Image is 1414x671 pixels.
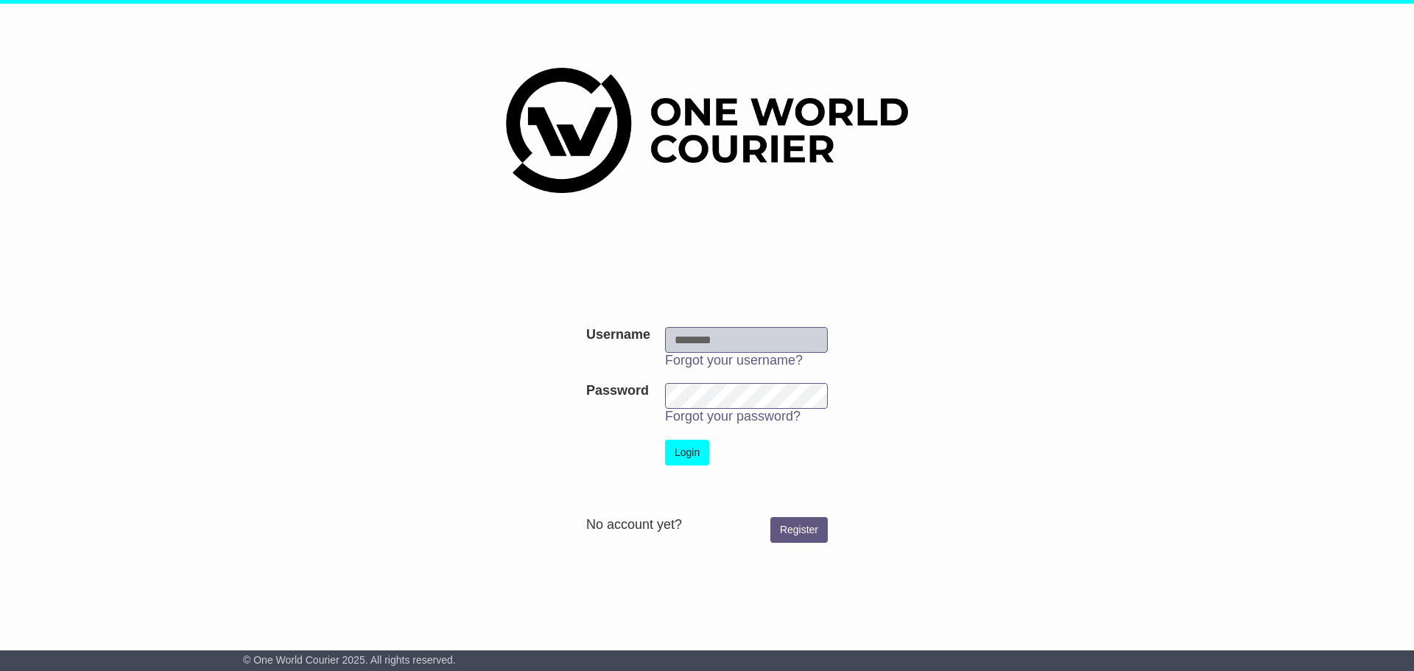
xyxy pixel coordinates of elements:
[506,68,908,193] img: One World
[665,353,803,368] a: Forgot your username?
[770,517,828,543] a: Register
[586,383,649,399] label: Password
[586,327,650,343] label: Username
[243,654,456,666] span: © One World Courier 2025. All rights reserved.
[665,409,801,424] a: Forgot your password?
[665,440,709,466] button: Login
[586,517,828,533] div: No account yet?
